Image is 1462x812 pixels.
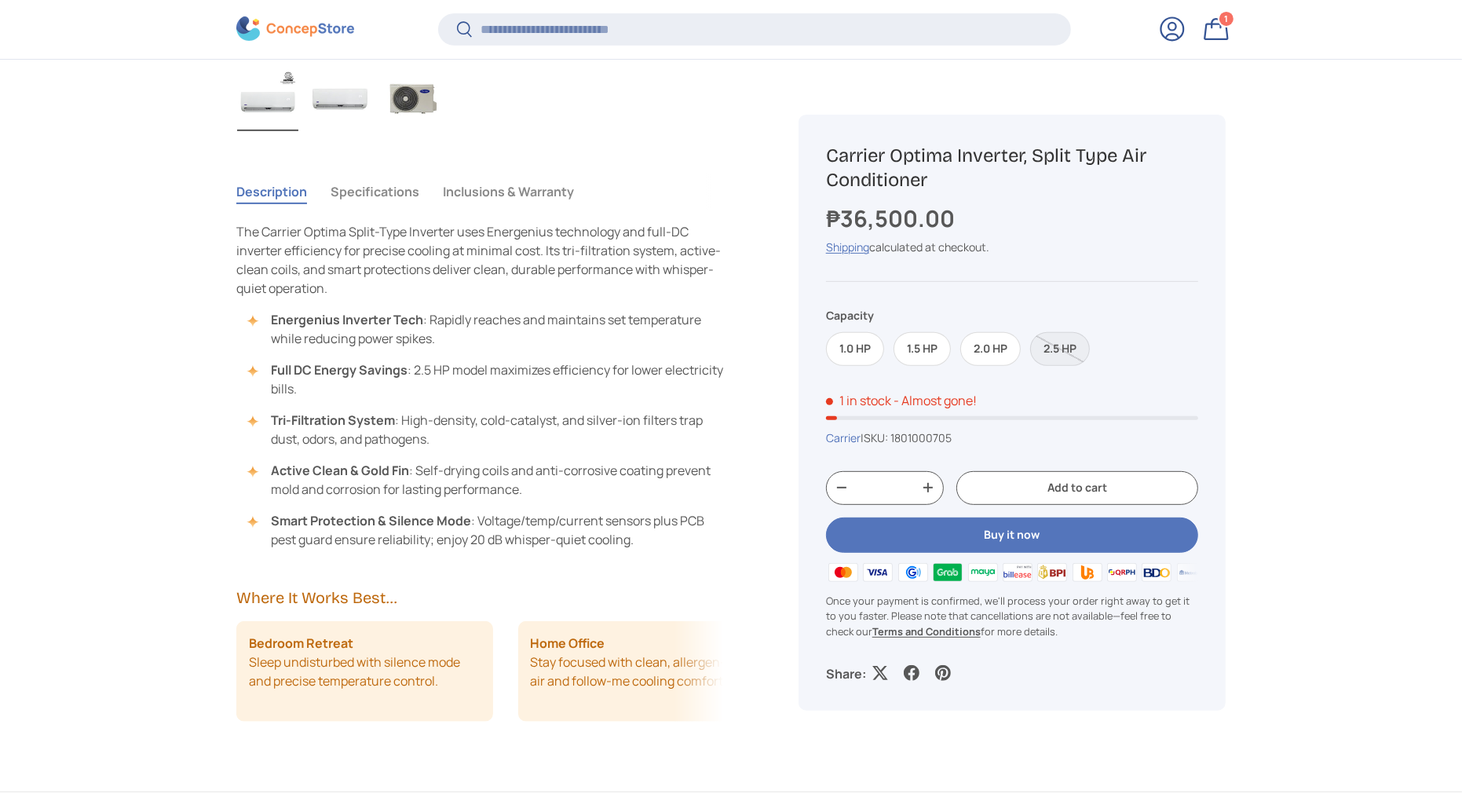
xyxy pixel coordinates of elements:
[826,664,866,683] p: Share:
[236,17,354,42] img: ConcepStore
[864,430,888,445] span: SKU:
[252,411,723,448] li: : High-density, cold-catalyst, and silver-ion filters trap dust, odors, and pathogens.
[930,561,965,584] img: grabpay
[518,621,775,722] li: Stay focused with clean, allergen-free air and follow-me cooling comfort.
[236,621,493,722] li: Sleep undisturbed with silence mode and precise temperature control.
[237,68,298,131] img: Carrier Optima Inverter, Split Type Air Conditioner
[956,471,1198,505] button: Add to cart
[1030,332,1090,366] label: Sold out
[271,512,471,529] strong: Smart Protection & Silence Mode
[236,223,721,297] span: The Carrier Optima Split-Type Inverter uses Energenius technology and full-DC inverter efficiency...
[826,392,891,409] span: 1 in stock
[236,587,723,609] h2: Where It Works Best...
[1000,561,1035,584] img: billease
[252,511,723,549] li: : Voltage/temp/current sensors plus PCB pest guard ensure reliability; enjoy 20 dB whisper-quiet ...
[382,68,443,131] img: carrier-optima-1.00hp-split-type-inverter-outdoor-aircon-unit-full-view-concepstore
[826,518,1198,553] button: Buy it now
[331,174,419,210] button: Specifications
[826,430,861,445] a: Carrier
[271,361,408,379] strong: Full DC Energy Savings
[1035,561,1069,584] img: bpi
[271,311,423,328] strong: Energenius Inverter Tech
[896,561,930,584] img: gcash
[1139,561,1174,584] img: bdo
[861,561,895,584] img: visa
[826,307,874,324] legend: Capacity
[443,174,574,210] button: Inclusions & Warranty
[826,240,869,255] a: Shipping
[271,462,409,479] strong: Active Clean & Gold Fin
[249,634,353,653] strong: Bedroom Retreat
[236,174,307,210] button: Description
[1225,13,1229,25] span: 1
[1105,561,1139,584] img: qrph
[872,624,981,638] a: Terms and Conditions
[861,430,952,445] span: |
[826,240,1198,256] div: calculated at checkout.
[890,430,952,445] span: 1801000705
[531,634,605,653] strong: Home Office
[252,360,723,398] li: : 2.5 HP model maximizes efficiency for lower electricity bills.
[826,561,861,584] img: master
[965,561,1000,584] img: maya
[252,461,723,499] li: : Self-drying coils and anti-corrosive coating prevent mold and corrosion for lasting performance.
[271,411,395,429] strong: Tri-Filtration System
[309,68,371,131] img: carrier-optima-1.00hp-split-type-inverter-indoor-aircon-unit-full-view-concepstore
[252,310,723,348] li: : Rapidly reaches and maintains set temperature while reducing power spikes.
[826,144,1198,192] h1: Carrier Optima Inverter, Split Type Air Conditioner
[826,203,959,234] strong: ₱36,500.00
[1069,561,1104,584] img: ubp
[826,594,1198,639] p: Once your payment is confirmed, we'll process your order right away to get it to you faster. Plea...
[1175,561,1209,584] img: metrobank
[894,392,977,409] p: - Almost gone!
